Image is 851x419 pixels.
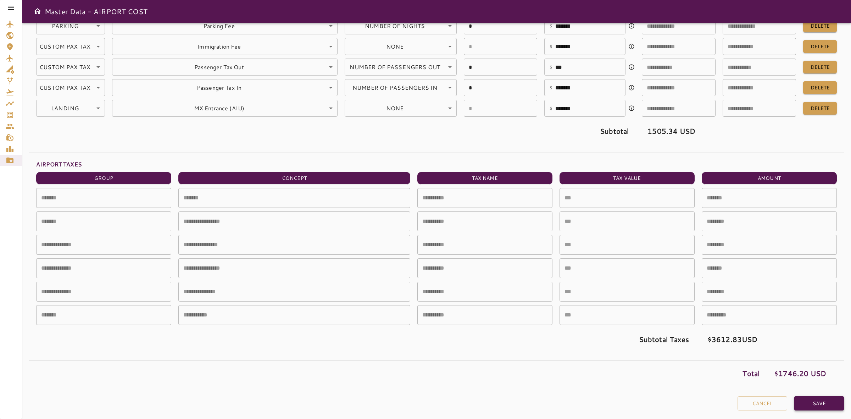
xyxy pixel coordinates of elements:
p: $ [549,63,552,71]
div: Peso Mexicano [345,100,457,117]
button: DELETE [803,81,837,94]
td: Subtotal [544,120,635,142]
button: DELETE [803,102,837,115]
th: TAX NAME [417,172,552,184]
th: TAX VALUE [560,172,695,184]
svg: Peso Mexicano [628,43,635,50]
div: Peso Mexicano [112,100,337,117]
svg: Peso Mexicano [628,23,635,29]
p: $ 1746.20 USD [774,368,826,379]
div: Peso Mexicano [345,59,457,76]
button: DELETE [803,61,837,74]
td: $ 3612.83 USD [702,329,837,350]
td: 1505.34 USD [642,120,715,142]
th: AMOUNT [702,172,837,184]
div: Peso Mexicano [112,38,337,55]
button: Open drawer [30,4,45,18]
td: Subtotal Taxes [560,329,695,350]
p: $ [549,83,552,92]
div: Peso Mexicano [36,17,105,34]
button: Save [794,396,844,410]
th: CONCEPT [178,172,410,184]
svg: Peso Mexicano [628,105,635,111]
div: Peso Mexicano [36,79,105,96]
div: Peso Mexicano [345,17,457,34]
div: Peso Mexicano [112,59,337,76]
th: GROUP [36,172,171,184]
p: $ [549,104,552,112]
div: Peso Mexicano [112,79,337,96]
svg: Peso Mexicano [628,84,635,91]
h6: Master Data - AIRPORT COST [45,6,148,17]
div: Peso Mexicano [112,17,337,34]
p: $ [549,42,552,51]
button: Cancel [738,396,787,410]
div: Peso Mexicano [345,38,457,55]
p: Total [742,368,760,379]
div: Peso Mexicano [36,38,105,55]
button: DELETE [803,40,837,53]
button: DELETE [803,20,837,33]
p: AIRPORT TAXES [36,160,844,169]
div: Peso Mexicano [36,59,105,76]
div: Peso Mexicano [345,79,457,96]
p: $ [549,22,552,30]
svg: Peso Mexicano [628,64,635,70]
div: Peso Mexicano [36,100,105,117]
